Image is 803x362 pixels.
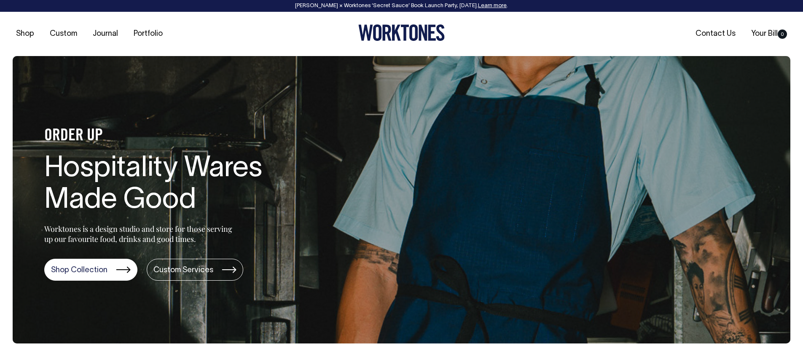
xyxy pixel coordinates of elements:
a: Shop [13,27,38,41]
a: Custom Services [147,259,243,281]
a: Contact Us [692,27,739,41]
a: Shop Collection [44,259,137,281]
a: Journal [89,27,121,41]
a: Portfolio [130,27,166,41]
a: Learn more [478,3,507,8]
p: Worktones is a design studio and store for those serving up our favourite food, drinks and good t... [44,224,236,244]
a: Custom [46,27,81,41]
h1: Hospitality Wares Made Good [44,153,314,217]
span: 0 [778,29,787,39]
div: [PERSON_NAME] × Worktones ‘Secret Sauce’ Book Launch Party, [DATE]. . [8,3,795,9]
h4: ORDER UP [44,127,314,145]
a: Your Bill0 [748,27,790,41]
